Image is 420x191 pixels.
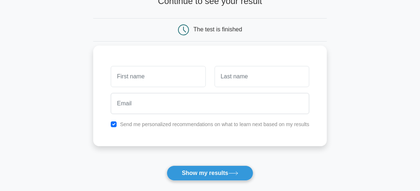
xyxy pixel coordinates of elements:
[111,93,309,114] input: Email
[120,121,309,127] label: Send me personalized recommendations on what to learn next based on my results
[167,165,253,181] button: Show my results
[111,66,205,87] input: First name
[215,66,309,87] input: Last name
[193,26,242,32] div: The test is finished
